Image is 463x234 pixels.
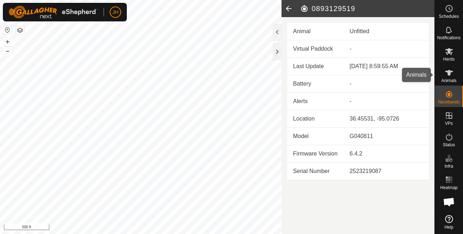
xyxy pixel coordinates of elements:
[438,191,460,213] div: Open chat
[438,100,459,104] span: Neckbands
[350,27,423,36] div: Unfitted
[287,75,344,93] td: Battery
[350,46,352,52] app-display-virtual-paddock-transition: -
[9,6,98,19] img: Gallagher Logo
[287,58,344,75] td: Last Update
[3,47,12,55] button: –
[148,225,169,231] a: Contact Us
[444,164,453,168] span: Infra
[287,163,344,180] td: Serial Number
[16,26,24,35] button: Map Layers
[445,121,453,126] span: VPs
[440,185,458,190] span: Heatmap
[287,128,344,145] td: Model
[287,23,344,40] td: Animal
[444,225,453,229] span: Help
[443,57,454,61] span: Herds
[113,225,139,231] a: Privacy Policy
[350,149,423,158] div: 6.4.2
[350,62,423,71] div: [DATE] 8:59:55 AM
[443,143,455,147] span: Status
[437,36,460,40] span: Notifications
[350,80,423,88] div: -
[287,145,344,163] td: Firmware Version
[350,167,423,175] div: 2523219087
[3,26,12,34] button: Reset Map
[287,110,344,128] td: Location
[300,4,434,13] h2: 0893129519
[112,9,118,16] span: JH
[350,115,423,123] div: 36.45531, -95.0726
[344,93,429,110] td: -
[441,78,457,83] span: Animals
[435,212,463,232] a: Help
[287,40,344,58] td: Virtual Paddock
[287,93,344,110] td: Alerts
[350,132,423,141] div: G040811
[439,14,459,19] span: Schedules
[3,37,12,46] button: +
